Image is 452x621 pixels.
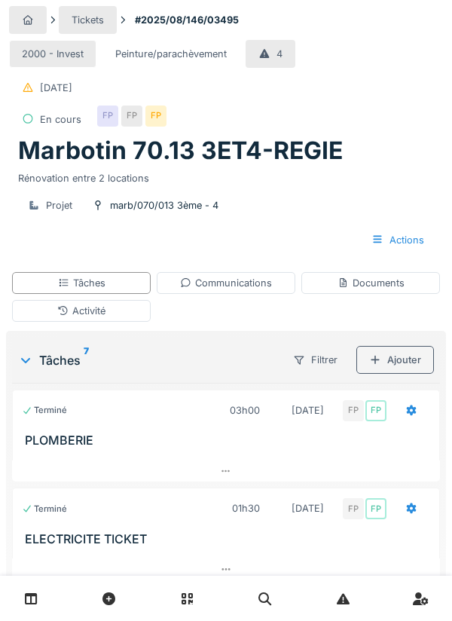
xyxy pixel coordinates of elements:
div: 01h30 [232,501,260,515]
div: Terminé [22,404,67,417]
h1: Marbotin 70.13 3ET4-REGIE [18,136,343,165]
div: FP [343,498,364,519]
div: Projet [46,198,72,213]
div: FP [97,106,118,127]
div: FP [121,106,142,127]
div: Tâches [18,351,274,369]
div: Terminé [22,503,67,515]
strong: #2025/08/146/03495 [129,13,245,27]
div: Tâches [58,276,105,290]
div: Tickets [72,13,104,27]
div: Peinture/parachèvement [115,47,227,61]
h3: ELECTRICITE TICKET [25,532,433,546]
div: [DATE] [292,403,324,418]
div: Rénovation entre 2 locations [18,165,434,185]
h3: PLOMBERIE [25,433,433,448]
div: Documents [337,276,405,290]
div: En cours [40,112,81,127]
div: FP [365,400,386,421]
div: [DATE] [40,81,72,95]
div: FP [145,106,166,127]
div: marb/070/013 3ème - 4 [110,198,218,213]
div: FP [365,498,386,519]
div: Communications [180,276,272,290]
div: Filtrer [280,346,350,374]
div: FP [343,400,364,421]
div: [DATE] [292,501,324,515]
div: 4 [276,47,282,61]
div: Activité [57,304,105,318]
div: Actions [359,226,437,254]
div: 2000 - Invest [22,47,84,61]
div: 03h00 [230,403,260,418]
sup: 7 [84,351,89,369]
div: Ajouter [356,346,434,374]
